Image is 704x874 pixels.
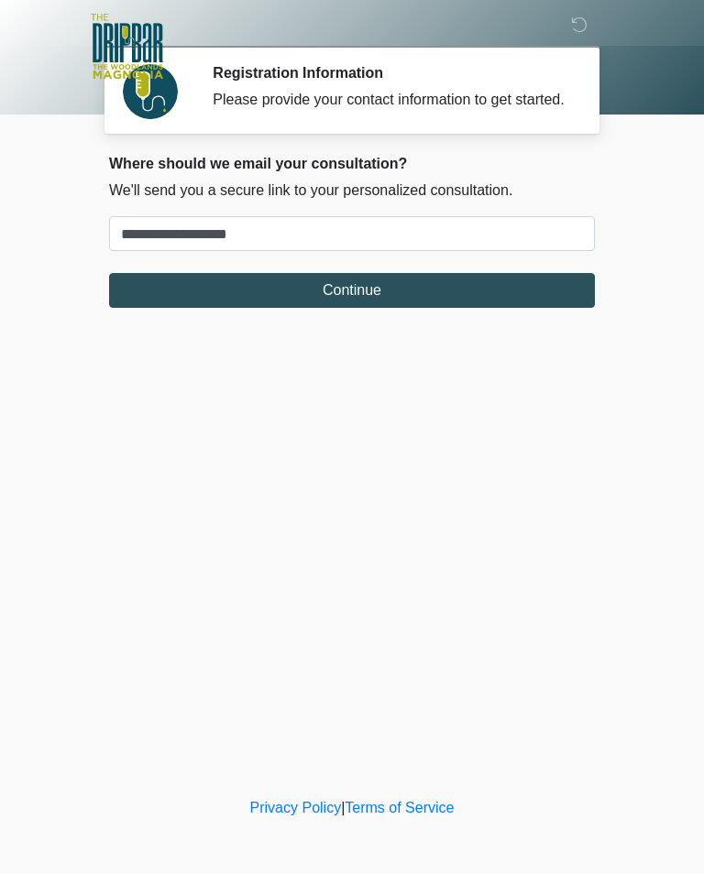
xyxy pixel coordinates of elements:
[341,800,345,815] a: |
[250,800,342,815] a: Privacy Policy
[109,273,595,308] button: Continue
[345,800,454,815] a: Terms of Service
[91,14,163,81] img: The DripBar - Magnolia Logo
[109,180,595,202] p: We'll send you a secure link to your personalized consultation.
[109,155,595,172] h2: Where should we email your consultation?
[213,89,567,111] div: Please provide your contact information to get started.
